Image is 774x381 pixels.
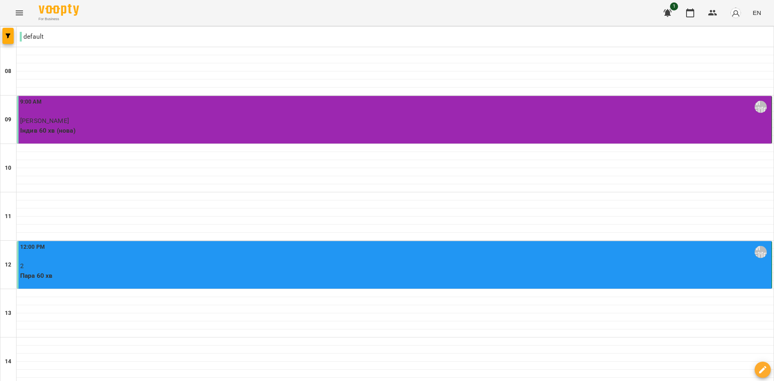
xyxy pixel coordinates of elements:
[755,101,767,113] div: Кармазин Мар'яна Тарасівна
[670,2,678,10] span: 1
[5,67,11,76] h6: 08
[20,126,770,135] p: Індив 60 хв (нова)
[753,8,761,17] span: EN
[39,17,79,22] span: For Business
[5,357,11,366] h6: 14
[10,3,29,23] button: Menu
[5,309,11,318] h6: 13
[5,164,11,173] h6: 10
[749,5,764,20] button: EN
[20,98,42,106] label: 9:00 AM
[20,271,770,281] p: Пара 60 хв
[20,243,45,252] label: 12:00 PM
[5,115,11,124] h6: 09
[755,246,767,258] div: Кармазин Мар'яна Тарасівна
[39,4,79,16] img: Voopty Logo
[5,260,11,269] h6: 12
[20,261,770,271] p: 2
[20,32,44,42] p: default
[730,7,741,19] img: avatar_s.png
[5,212,11,221] h6: 11
[20,117,69,125] span: [PERSON_NAME]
